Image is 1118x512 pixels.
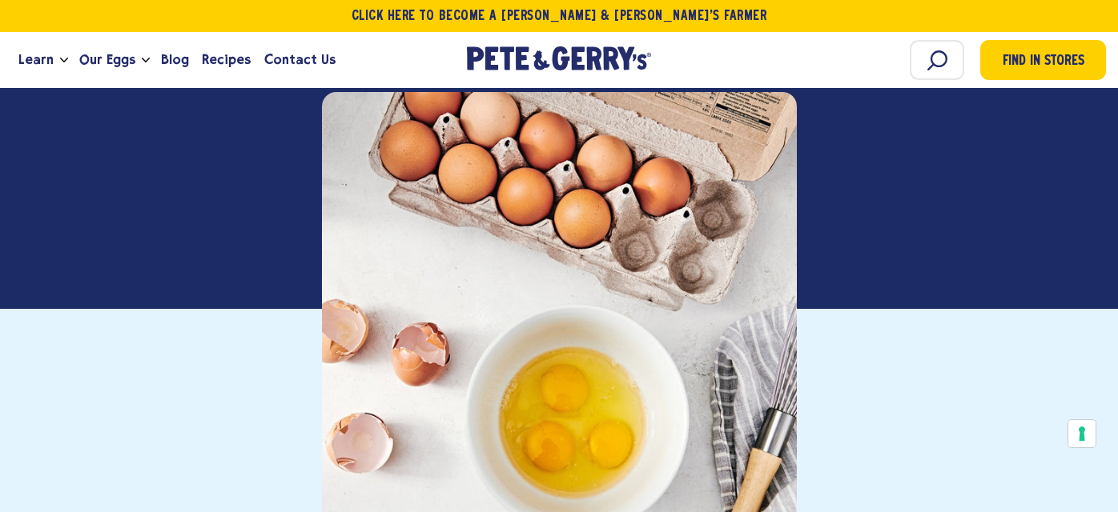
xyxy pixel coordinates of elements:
[142,58,150,63] button: Open the dropdown menu for Our Eggs
[18,50,54,70] span: Learn
[60,58,68,63] button: Open the dropdown menu for Learn
[155,38,195,82] a: Blog
[1068,420,1096,447] button: Your consent preferences for tracking technologies
[264,50,336,70] span: Contact Us
[12,38,60,82] a: Learn
[73,38,142,82] a: Our Eggs
[980,40,1106,80] a: Find in Stores
[161,50,189,70] span: Blog
[202,50,251,70] span: Recipes
[258,38,342,82] a: Contact Us
[79,50,135,70] span: Our Eggs
[910,40,964,80] input: Search
[1003,51,1084,73] span: Find in Stores
[195,38,257,82] a: Recipes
